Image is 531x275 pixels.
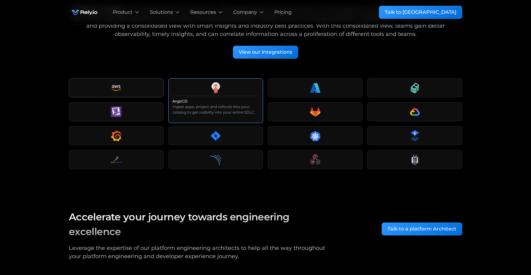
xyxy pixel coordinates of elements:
div: Leverage the expertise of our platform engineering architects to help all the way throughout your... [69,244,332,261]
iframe: Chatbot [490,234,522,266]
div: Company [233,9,257,16]
a: ArgoCDIngest apps, project and rollouts into your catalog to get visibility into your entire SDLC. [168,78,263,97]
img: Rely.io logo [69,6,100,18]
a: Talk to a platform Architect [382,223,462,235]
div: Resources [190,9,216,16]
p: ArgoCD [172,99,259,104]
div: Product [113,9,133,16]
a: home [69,6,100,18]
div: Talk to [GEOGRAPHIC_DATA] [385,9,456,16]
div: View our integrations [239,48,292,56]
a: Talk to [GEOGRAPHIC_DATA] [379,6,462,19]
h3: Accelerate your journey towards engineering excellence [69,210,332,239]
p: Ingest apps, project and rollouts into your catalog to get visibility into your entire SDLC. [172,104,259,115]
a: View our integrations [233,46,298,59]
div: Solutions [150,9,173,16]
div: Talk to a platform Architect [387,225,456,233]
a: Pricing [274,9,292,16]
